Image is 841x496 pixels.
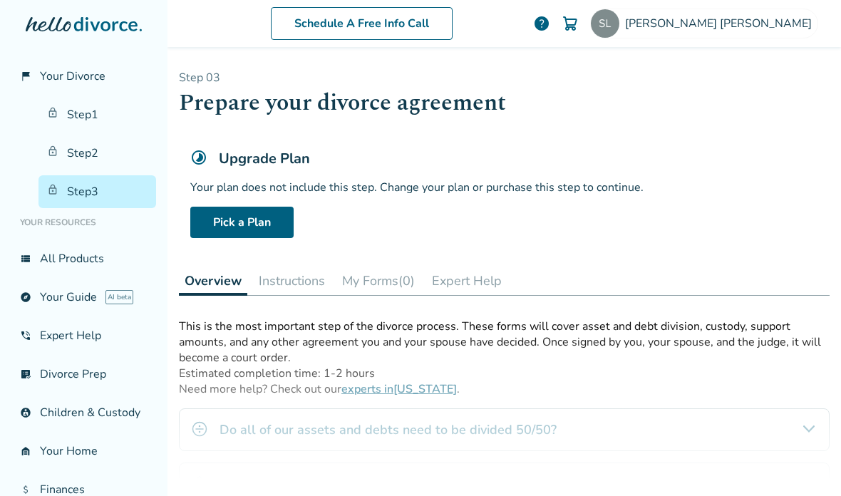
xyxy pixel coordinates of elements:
button: Expert Help [426,267,507,295]
li: Your Resources [11,208,156,237]
span: Your Divorce [40,68,105,84]
a: phone_in_talkExpert Help [11,319,156,352]
div: Your plan does not include this step. Change your plan or purchase this step to continue. [190,180,818,195]
span: [PERSON_NAME] [PERSON_NAME] [625,16,817,31]
h5: Upgrade Plan [219,149,310,168]
button: Instructions [253,267,331,295]
span: explore [20,291,31,303]
button: My Forms(0) [336,267,420,295]
button: Overview [179,267,247,296]
a: Pick a Plan [190,207,294,238]
a: list_alt_checkDivorce Prep [11,358,156,391]
p: Step 0 3 [179,70,830,86]
a: account_childChildren & Custody [11,396,156,429]
a: Step1 [38,98,156,131]
a: Step3 [38,175,156,208]
h1: Prepare your divorce agreement [179,86,830,120]
span: view_list [20,253,31,264]
span: phone_in_talk [20,330,31,341]
a: exploreYour GuideAI beta [11,281,156,314]
a: Step2 [38,137,156,170]
a: view_listAll Products [11,242,156,275]
img: starlin.lopez@outlook.com [591,9,619,38]
span: garage_home [20,445,31,457]
span: flag_2 [20,71,31,82]
a: help [533,15,550,32]
a: flag_2Your Divorce [11,60,156,93]
a: garage_homeYour Home [11,435,156,467]
img: Cart [562,15,579,32]
span: list_alt_check [20,368,31,380]
a: Schedule A Free Info Call [271,7,453,40]
span: attach_money [20,484,31,495]
span: AI beta [105,290,133,304]
span: account_child [20,407,31,418]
